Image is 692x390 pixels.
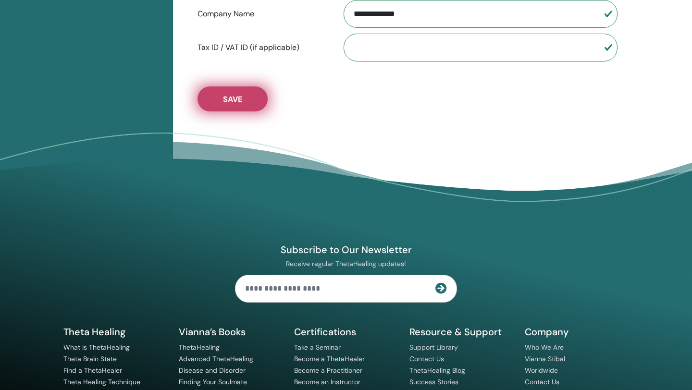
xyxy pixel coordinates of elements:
[525,354,565,363] a: Vianna Stibal
[63,366,122,375] a: Find a ThetaHealer
[198,86,268,111] button: Save
[409,354,444,363] a: Contact Us
[63,326,167,338] h5: Theta Healing
[63,343,130,352] a: What is ThetaHealing
[235,259,457,268] p: Receive regular ThetaHealing updates!
[190,5,334,23] label: Company Name
[409,326,513,338] h5: Resource & Support
[223,94,242,104] span: Save
[525,366,558,375] a: Worldwide
[179,326,283,338] h5: Vianna’s Books
[294,378,360,386] a: Become an Instructor
[63,354,117,363] a: Theta Brain State
[179,378,247,386] a: Finding Your Soulmate
[235,244,457,256] h4: Subscribe to Our Newsletter
[294,366,362,375] a: Become a Practitioner
[179,366,246,375] a: Disease and Disorder
[294,343,341,352] a: Take a Seminar
[63,378,140,386] a: Theta Healing Technique
[409,378,458,386] a: Success Stories
[179,354,253,363] a: Advanced ThetaHealing
[294,326,398,338] h5: Certifications
[525,326,629,338] h5: Company
[179,343,220,352] a: ThetaHealing
[409,343,458,352] a: Support Library
[525,343,564,352] a: Who We Are
[525,378,559,386] a: Contact Us
[190,38,334,57] label: Tax ID / VAT ID (if applicable)
[409,366,465,375] a: ThetaHealing Blog
[294,354,365,363] a: Become a ThetaHealer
